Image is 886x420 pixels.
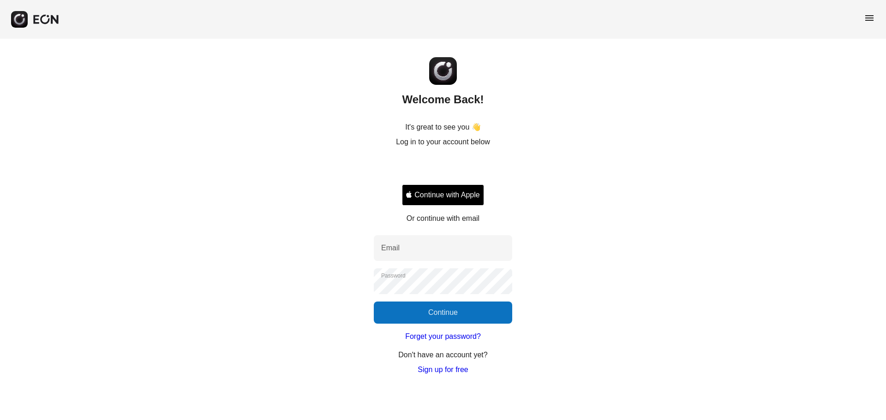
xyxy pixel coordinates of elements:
[374,302,512,324] button: Continue
[402,184,484,206] button: Signin with apple ID
[381,272,406,279] label: Password
[398,349,487,361] p: Don't have an account yet?
[418,364,468,375] a: Sign up for free
[381,243,400,254] label: Email
[396,136,490,148] p: Log in to your account below
[407,213,479,224] p: Or continue with email
[864,12,875,24] span: menu
[402,92,484,107] h2: Welcome Back!
[405,331,481,342] a: Forget your password?
[405,122,481,133] p: It's great to see you 👋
